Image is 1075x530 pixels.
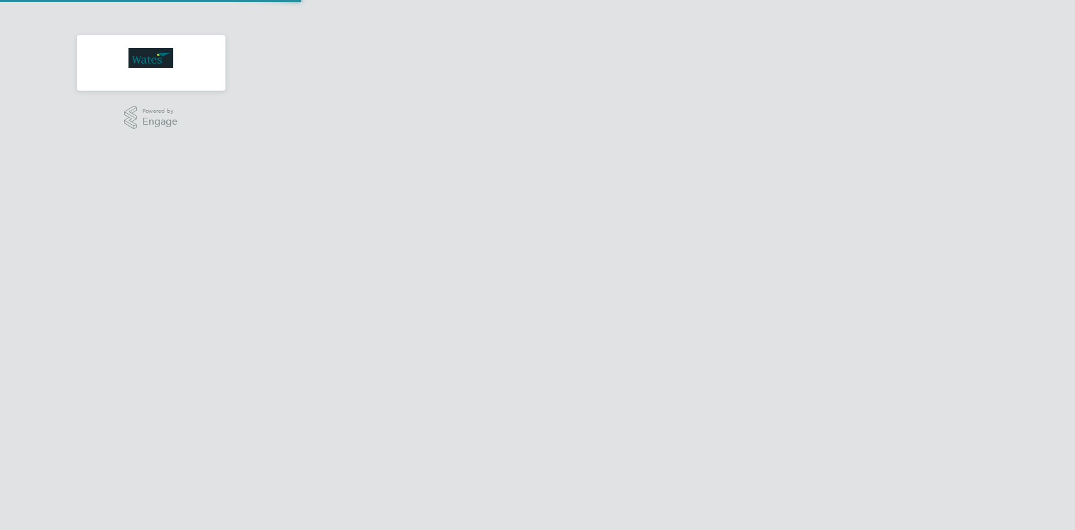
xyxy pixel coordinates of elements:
[142,116,178,127] span: Engage
[77,35,225,91] nav: Main navigation
[124,106,178,130] a: Powered byEngage
[128,48,174,68] img: wates-logo-retina.png
[142,106,178,116] span: Powered by
[92,48,210,68] a: Go to home page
